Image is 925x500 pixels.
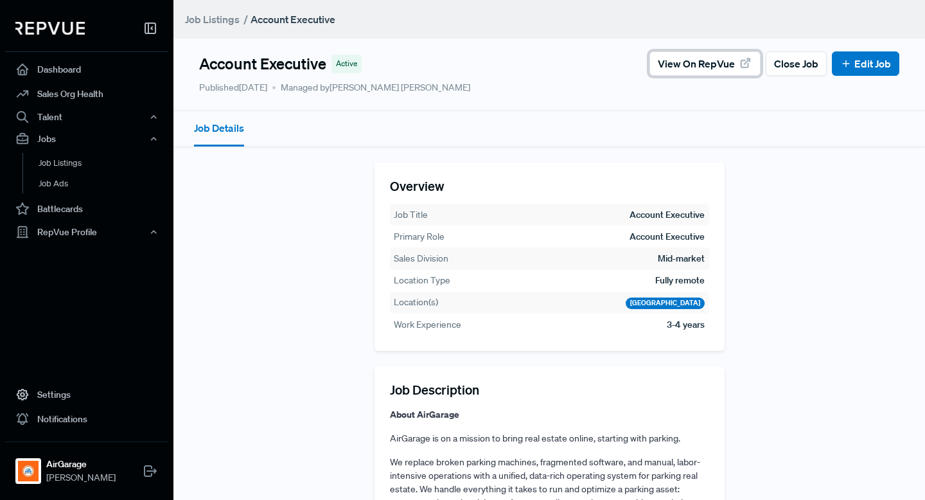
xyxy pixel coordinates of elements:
[46,471,116,485] span: [PERSON_NAME]
[393,251,449,266] th: Sales Division
[5,128,168,150] button: Jobs
[390,178,709,193] h5: Overview
[840,56,891,71] a: Edit Job
[251,13,335,26] strong: Account Executive
[666,317,705,332] td: 3-4 years
[393,317,462,332] th: Work Experience
[18,461,39,481] img: AirGarage
[185,12,240,27] a: Job Listings
[766,51,827,76] button: Close Job
[5,106,168,128] button: Talent
[5,57,168,82] a: Dashboard
[5,82,168,106] a: Sales Org Health
[393,229,445,244] th: Primary Role
[199,55,326,73] h4: Account Executive
[272,81,470,94] span: Managed by [PERSON_NAME] [PERSON_NAME]
[5,442,168,490] a: AirGarageAirGarage[PERSON_NAME]
[22,153,186,174] a: Job Listings
[390,433,680,444] span: AirGarage is on a mission to bring real estate online, starting with parking.
[393,295,439,310] th: Location(s)
[649,51,761,76] button: View on RepVue
[199,81,267,94] p: Published [DATE]
[393,273,451,288] th: Location Type
[774,56,818,71] span: Close Job
[629,208,705,222] td: Account Executive
[626,298,705,309] div: [GEOGRAPHIC_DATA]
[22,174,186,194] a: Job Ads
[390,408,459,420] strong: About AirGarage
[5,382,168,407] a: Settings
[657,251,705,266] td: Mid-market
[5,407,168,431] a: Notifications
[629,229,705,244] td: Account Executive
[46,458,116,471] strong: AirGarage
[15,22,85,35] img: RepVue
[393,208,428,222] th: Job Title
[5,197,168,221] a: Battlecards
[243,13,248,26] span: /
[194,111,244,147] button: Job Details
[5,221,168,243] button: RepVue Profile
[336,58,357,69] span: Active
[658,56,735,71] span: View on RepVue
[390,382,709,397] h5: Job Description
[832,51,899,76] button: Edit Job
[655,273,705,288] td: Fully remote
